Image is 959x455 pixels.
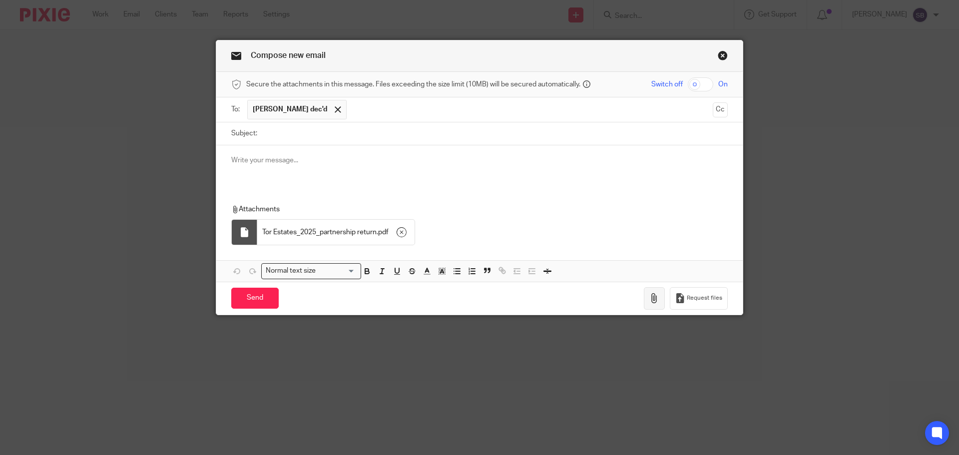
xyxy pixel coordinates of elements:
label: Subject: [231,128,257,138]
a: Close this dialog window [718,50,728,64]
input: Send [231,288,279,309]
span: Tor Estates_2025_partnership return [262,227,377,237]
span: pdf [378,227,389,237]
span: Normal text size [264,266,318,276]
p: Attachments [231,204,714,214]
div: Search for option [261,263,361,279]
span: Request files [687,294,722,302]
button: Cc [713,102,728,117]
input: Search for option [319,266,355,276]
span: [PERSON_NAME] dec'd [253,104,327,114]
span: Compose new email [251,51,326,59]
label: To: [231,104,242,114]
div: . [257,220,415,245]
span: Secure the attachments in this message. Files exceeding the size limit (10MB) will be secured aut... [246,79,580,89]
span: On [718,79,728,89]
span: Switch off [651,79,683,89]
button: Request files [670,287,728,310]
